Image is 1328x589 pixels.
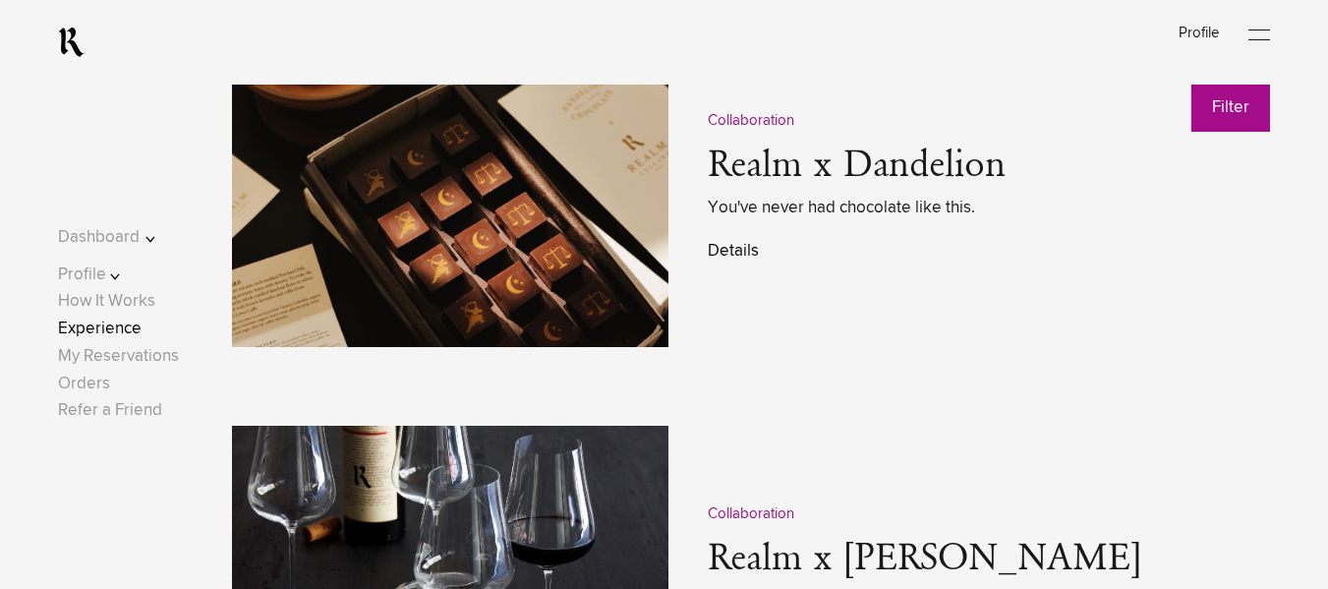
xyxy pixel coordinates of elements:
[58,321,142,337] a: Experience
[708,195,1274,221] span: You've never had chocolate like this.
[58,262,183,288] button: Profile
[708,147,1006,186] a: Realm x Dandelion
[58,27,85,58] a: RealmCellars
[708,540,1141,579] a: Realm x [PERSON_NAME]
[58,293,155,310] a: How It Works
[708,506,794,521] span: Collaboration
[1191,83,1270,132] button: Filter
[708,243,759,260] a: Details
[1179,26,1219,40] a: Profile
[232,32,668,347] img: Dandelion-2328x1552-72dpi.jpg
[58,224,183,251] button: Dashboard
[58,348,179,365] a: My Reservations
[58,376,110,392] a: Orders
[58,402,162,419] a: Refer a Friend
